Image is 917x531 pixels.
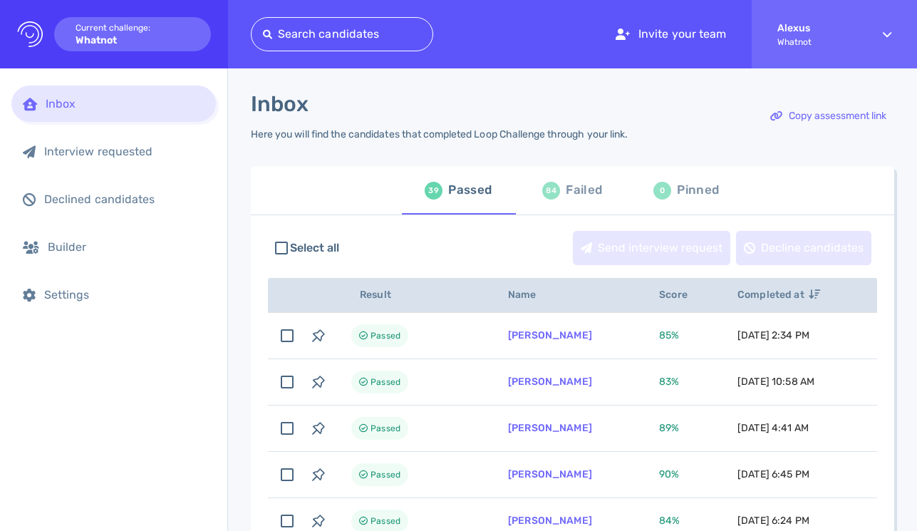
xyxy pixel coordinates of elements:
[448,180,492,201] div: Passed
[777,22,857,34] strong: Alexus
[737,232,871,264] div: Decline candidates
[659,468,679,480] span: 90 %
[371,420,400,437] span: Passed
[44,192,204,206] div: Declined candidates
[736,231,871,265] button: Decline candidates
[659,515,680,527] span: 84 %
[737,515,809,527] span: [DATE] 6:24 PM
[508,289,552,301] span: Name
[508,422,592,434] a: [PERSON_NAME]
[763,100,893,133] div: Copy assessment link
[737,468,809,480] span: [DATE] 6:45 PM
[290,239,340,257] span: Select all
[659,422,679,434] span: 89 %
[251,91,309,117] h1: Inbox
[762,99,894,133] button: Copy assessment link
[737,376,814,388] span: [DATE] 10:58 AM
[46,97,204,110] div: Inbox
[508,515,592,527] a: [PERSON_NAME]
[508,468,592,480] a: [PERSON_NAME]
[334,278,491,313] th: Result
[659,289,703,301] span: Score
[574,232,730,264] div: Send interview request
[48,240,204,254] div: Builder
[653,182,671,200] div: 0
[251,128,628,140] div: Here you will find the candidates that completed Loop Challenge through your link.
[573,231,730,265] button: Send interview request
[737,422,809,434] span: [DATE] 4:41 AM
[542,182,560,200] div: 84
[44,145,204,158] div: Interview requested
[371,327,400,344] span: Passed
[777,37,857,47] span: Whatnot
[371,512,400,530] span: Passed
[508,376,592,388] a: [PERSON_NAME]
[508,329,592,341] a: [PERSON_NAME]
[659,329,679,341] span: 85 %
[566,180,602,201] div: Failed
[677,180,719,201] div: Pinned
[44,288,204,301] div: Settings
[425,182,442,200] div: 39
[737,289,820,301] span: Completed at
[371,373,400,391] span: Passed
[737,329,809,341] span: [DATE] 2:34 PM
[659,376,679,388] span: 83 %
[371,466,400,483] span: Passed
